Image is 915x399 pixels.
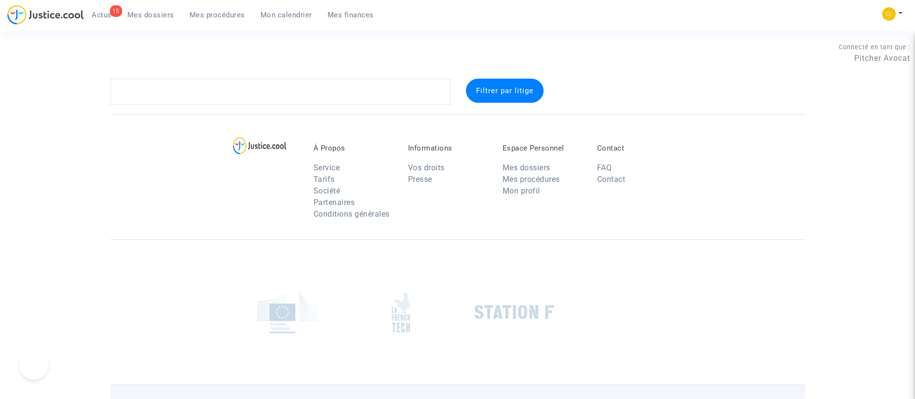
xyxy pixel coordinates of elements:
[260,11,312,19] span: Mon calendrier
[503,163,550,172] a: Mes dossiers
[475,305,554,319] img: stationf.png
[503,144,583,152] p: Espace Personnel
[392,292,410,333] img: french_tech.png
[314,209,390,219] a: Conditions générales
[476,86,533,95] span: Filtrer par litige
[408,144,488,152] p: Informations
[597,144,677,152] p: Contact
[320,8,382,22] a: Mes finances
[120,8,182,22] a: Mes dossiers
[314,144,394,152] p: À Propos
[110,5,122,17] div: 15
[314,175,335,184] a: Tarifs
[503,175,560,184] a: Mes procédures
[503,186,540,195] a: Mon profil
[314,198,355,207] a: Partenaires
[882,7,896,21] img: 6fca9af68d76bfc0a5525c74dfee314f
[7,5,84,25] img: jc-logo.svg
[257,291,317,333] img: europe_commision.png
[190,11,245,19] span: Mes procédures
[328,11,374,19] span: Mes finances
[839,43,910,51] span: Connecté en tant que :
[233,137,287,154] img: logo-lg.svg
[597,163,612,172] a: FAQ
[253,8,320,22] a: Mon calendrier
[408,175,432,184] a: Presse
[597,175,626,184] a: Contact
[127,11,174,19] span: Mes dossiers
[84,8,120,22] a: 15Actus
[314,186,341,195] a: Société
[408,163,445,172] a: Vos droits
[314,163,340,172] a: Service
[92,11,112,19] span: Actus
[19,351,48,380] iframe: Help Scout Beacon - Open
[182,8,253,22] a: Mes procédures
